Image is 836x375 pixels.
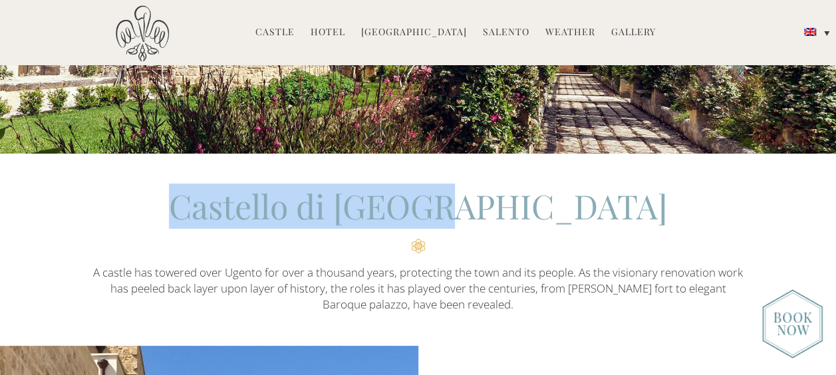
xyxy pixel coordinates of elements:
img: English [804,28,816,36]
a: Castle [255,25,295,41]
a: [GEOGRAPHIC_DATA] [361,25,467,41]
a: Salento [483,25,529,41]
a: Weather [545,25,595,41]
img: Castello di Ugento [116,5,169,62]
img: new-booknow.png [762,289,823,358]
h2: Castello di [GEOGRAPHIC_DATA] [92,184,744,253]
a: Gallery [611,25,656,41]
p: A castle has towered over Ugento for over a thousand years, protecting the town and its people. A... [92,265,744,313]
a: Hotel [311,25,345,41]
